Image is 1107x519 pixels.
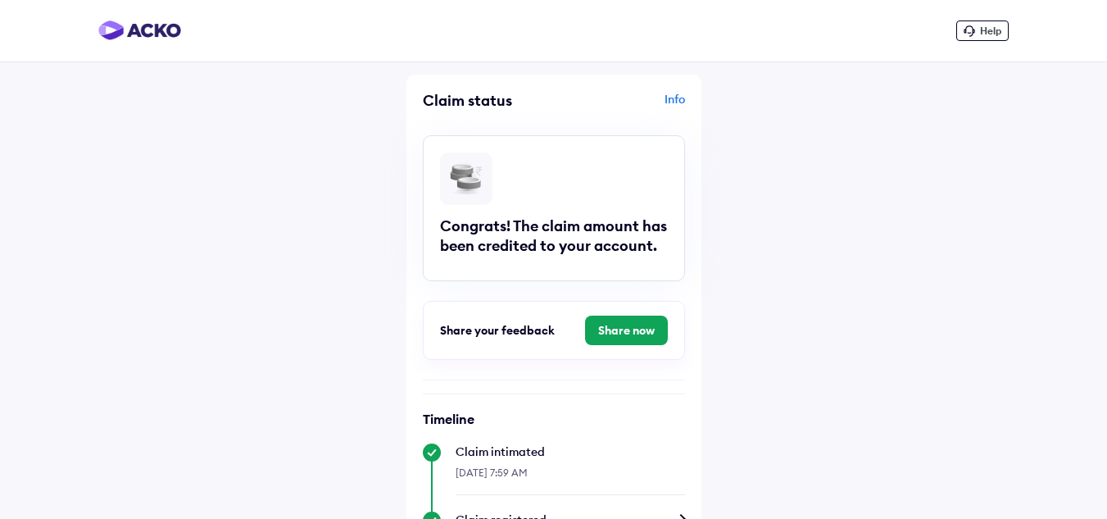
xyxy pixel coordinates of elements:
[980,25,1001,37] span: Help
[585,316,668,345] button: Share now
[558,91,685,122] div: Info
[423,411,685,427] h6: Timeline
[456,460,685,495] div: [DATE] 7:59 AM
[423,91,550,110] div: Claim status
[456,444,685,460] div: Claim intimated
[440,323,555,338] span: Share your feedback
[440,216,668,256] div: Congrats! The claim amount has been credited to your account.
[98,20,181,40] img: horizontal-gradient.png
